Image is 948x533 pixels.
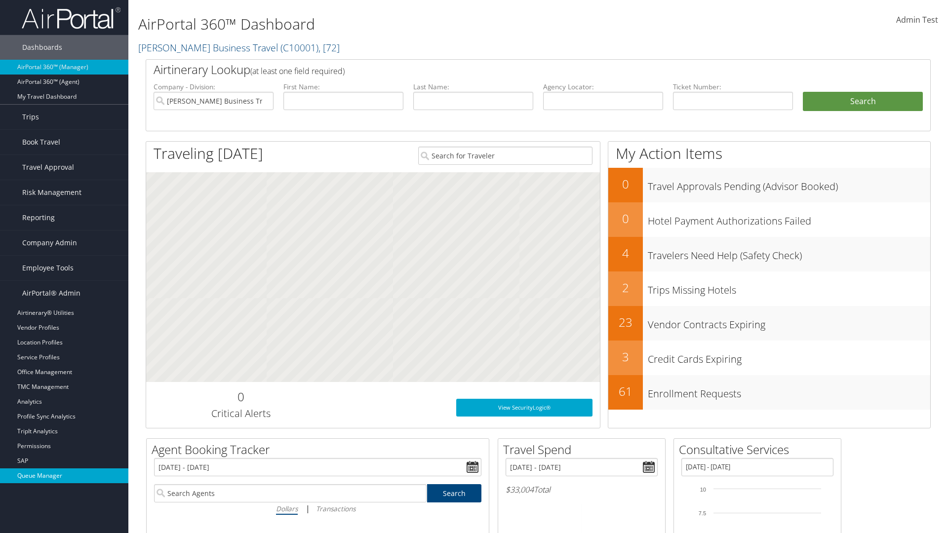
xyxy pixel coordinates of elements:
span: Book Travel [22,130,60,154]
a: 3Credit Cards Expiring [608,341,930,375]
span: Risk Management [22,180,81,205]
input: Search for Traveler [418,147,592,165]
label: Agency Locator: [543,82,663,92]
i: Dollars [276,504,298,513]
h3: Credit Cards Expiring [648,347,930,366]
h2: 23 [608,314,643,331]
h3: Travelers Need Help (Safety Check) [648,244,930,263]
h2: 61 [608,383,643,400]
h2: 0 [154,388,328,405]
h2: 0 [608,210,643,227]
h2: 0 [608,176,643,192]
a: 0Hotel Payment Authorizations Failed [608,202,930,237]
h3: Travel Approvals Pending (Advisor Booked) [648,175,930,193]
label: First Name: [283,82,403,92]
h2: Consultative Services [679,441,841,458]
h1: Traveling [DATE] [154,143,263,164]
span: $33,004 [506,484,534,495]
tspan: 10 [700,487,706,493]
a: 4Travelers Need Help (Safety Check) [608,237,930,271]
tspan: 7.5 [699,510,706,516]
h3: Trips Missing Hotels [648,278,930,297]
h2: 4 [608,245,643,262]
span: , [ 72 ] [318,41,340,54]
h2: Agent Booking Tracker [152,441,489,458]
div: | [154,502,481,515]
i: Transactions [316,504,355,513]
label: Ticket Number: [673,82,793,92]
label: Company - Division: [154,82,274,92]
span: Employee Tools [22,256,74,280]
h3: Hotel Payment Authorizations Failed [648,209,930,228]
img: airportal-logo.png [22,6,120,30]
span: Reporting [22,205,55,230]
h3: Enrollment Requests [648,382,930,401]
span: Trips [22,105,39,129]
h1: AirPortal 360™ Dashboard [138,14,671,35]
a: 61Enrollment Requests [608,375,930,410]
h2: 3 [608,348,643,365]
h3: Vendor Contracts Expiring [648,313,930,332]
h1: My Action Items [608,143,930,164]
label: Last Name: [413,82,533,92]
input: Search Agents [154,484,427,502]
span: AirPortal® Admin [22,281,80,305]
span: Admin Test [896,14,938,25]
h3: Critical Alerts [154,407,328,420]
span: (at least one field required) [250,66,345,76]
a: View SecurityLogic® [456,399,592,417]
a: Search [427,484,482,502]
a: 2Trips Missing Hotels [608,271,930,306]
span: Dashboards [22,35,62,60]
h2: 2 [608,279,643,296]
span: Company Admin [22,230,77,255]
span: ( C10001 ) [280,41,318,54]
span: Travel Approval [22,155,74,180]
h6: Total [506,484,658,495]
a: 0Travel Approvals Pending (Advisor Booked) [608,168,930,202]
h2: Airtinerary Lookup [154,61,858,78]
a: Admin Test [896,5,938,36]
button: Search [803,92,923,112]
a: 23Vendor Contracts Expiring [608,306,930,341]
a: [PERSON_NAME] Business Travel [138,41,340,54]
h2: Travel Spend [503,441,665,458]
